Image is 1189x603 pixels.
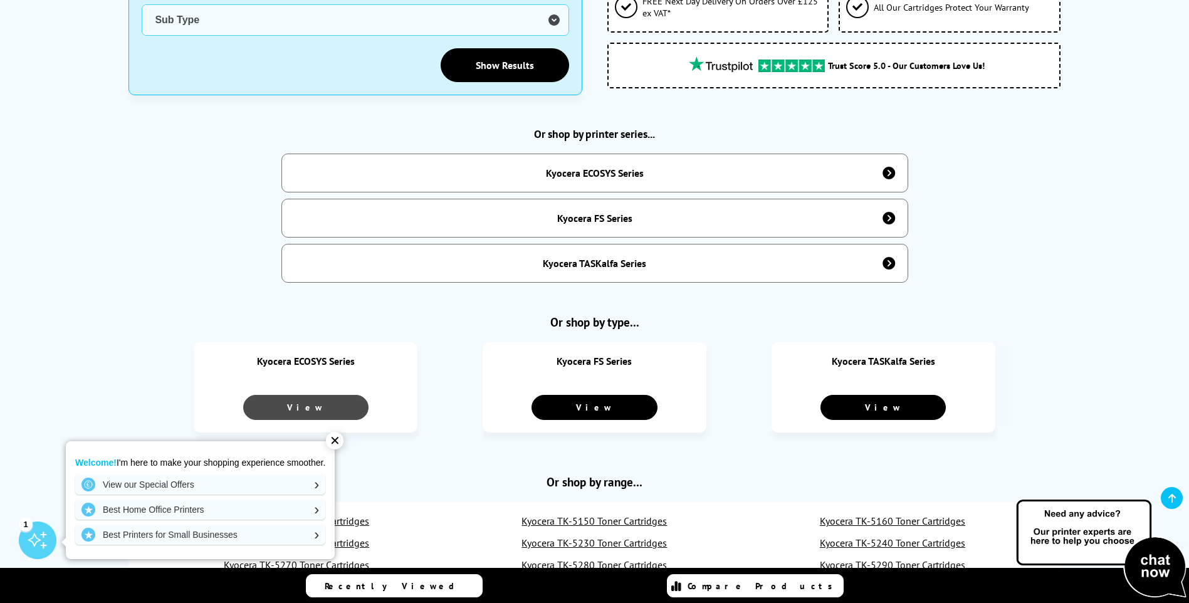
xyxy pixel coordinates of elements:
[75,457,325,468] p: I'm here to make your shopping experience smoother.
[75,475,325,495] a: View our Special Offers
[532,395,657,420] a: View
[19,517,33,531] div: 1
[683,56,758,72] img: trustpilot rating
[257,355,355,367] a: Kyocera ECOSYS Series
[75,500,325,520] a: Best Home Office Printers
[874,1,1029,13] span: All Our Cartridges Protect Your Warranty
[820,558,965,571] a: Kyocera TK-5290 Toner Cartridges
[128,314,1060,330] h2: Or shop by type...
[306,574,483,597] a: Recently Viewed
[128,127,1060,141] h2: Or shop by printer series...
[688,580,839,592] span: Compare Products
[1014,498,1189,600] img: Open Live Chat window
[521,558,667,571] a: Kyocera TK-5280 Toner Cartridges
[832,355,935,367] a: Kyocera TASKalfa Series
[828,60,985,71] span: Trust Score 5.0 - Our Customers Love Us!
[546,167,644,179] div: Kyocera ECOSYS Series
[128,474,1060,490] h2: Or shop by range...
[243,395,369,420] a: View
[224,558,369,571] a: Kyocera TK-5270 Toner Cartridges
[521,515,667,527] a: Kyocera TK-5150 Toner Cartridges
[557,212,632,224] div: Kyocera FS Series
[758,60,825,72] img: trustpilot rating
[441,48,569,82] a: Show Results
[521,537,667,549] a: Kyocera TK-5230 Toner Cartridges
[557,355,632,367] a: Kyocera FS Series
[326,432,343,449] div: ✕
[667,574,844,597] a: Compare Products
[820,515,965,527] a: Kyocera TK-5160 Toner Cartridges
[820,537,965,549] a: Kyocera TK-5240 Toner Cartridges
[820,395,946,420] a: View
[75,458,117,468] strong: Welcome!
[75,525,325,545] a: Best Printers for Small Businesses
[325,580,467,592] span: Recently Viewed
[543,257,646,270] div: Kyocera TASKalfa Series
